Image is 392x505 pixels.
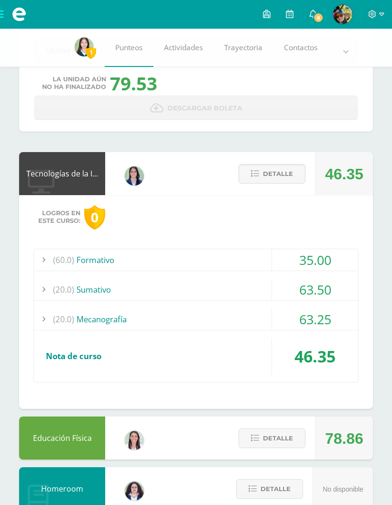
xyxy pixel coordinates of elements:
a: Actividades [153,29,214,67]
div: 0 [84,205,105,230]
img: 68dbb99899dc55733cac1a14d9d2f825.png [125,431,144,450]
span: (20.0) [53,308,74,330]
div: Mecanografía [34,308,358,330]
div: 79.53 [110,71,157,96]
div: Formativo [34,249,358,271]
div: Educación Física [19,417,105,460]
span: Detalle [263,429,293,447]
div: 78.86 [325,417,363,460]
span: La unidad aún no ha finalizado [42,76,106,91]
div: 46.35 [272,338,358,374]
span: (60.0) [53,249,74,271]
span: (20.0) [53,279,74,300]
button: Detalle [239,164,305,184]
span: Contactos [284,43,317,53]
button: Detalle [239,428,305,448]
span: 1 [86,46,96,58]
span: Logros en este curso: [38,209,80,225]
img: 7489ccb779e23ff9f2c3e89c21f82ed0.png [125,166,144,186]
span: Detalle [263,165,293,183]
img: 9328d5e98ceeb7b6b4c8a00374d795d3.png [333,5,352,24]
a: Contactos [273,29,328,67]
img: ba02aa29de7e60e5f6614f4096ff8928.png [125,482,144,501]
span: Descargar boleta [167,97,242,120]
span: Nota de curso [46,351,101,362]
span: 8 [313,12,324,23]
a: Punteos [105,29,153,67]
a: Trayectoria [214,29,273,67]
div: 63.50 [272,279,358,300]
span: Punteos [115,43,142,53]
div: 35.00 [272,249,358,271]
span: Actividades [164,43,203,53]
span: Detalle [261,480,291,498]
span: Trayectoria [224,43,262,53]
span: No disponible [323,485,363,493]
div: Tecnologías de la Información y Comunicación: Computación [19,152,105,195]
div: 63.25 [272,308,358,330]
img: 9e386c109338fe129f7304ee11bb0e09.png [75,37,94,56]
div: 46.35 [325,153,363,196]
button: Detalle [236,479,303,499]
div: Sumativo [34,279,358,300]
